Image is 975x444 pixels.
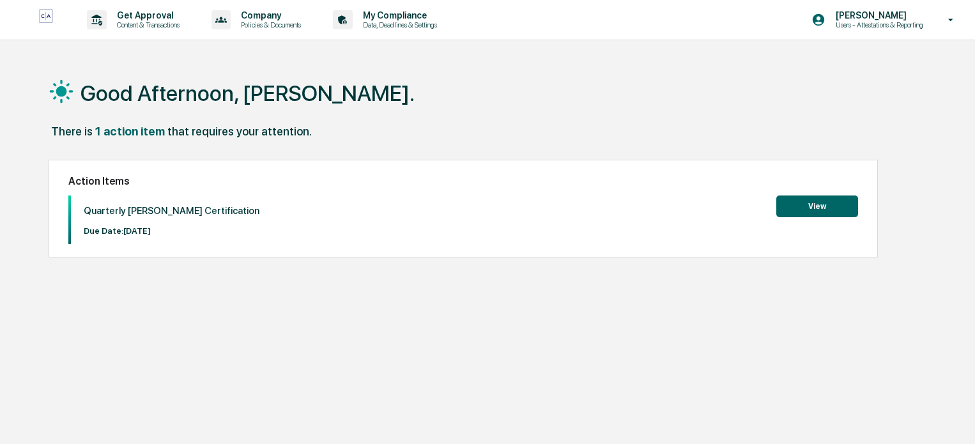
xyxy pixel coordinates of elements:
[231,10,307,20] p: Company
[825,20,930,29] p: Users - Attestations & Reporting
[107,20,186,29] p: Content & Transactions
[167,125,312,138] div: that requires your attention.
[31,9,61,30] img: logo
[51,125,93,138] div: There is
[84,226,259,236] p: Due Date: [DATE]
[81,80,415,106] h1: Good Afternoon, [PERSON_NAME].
[107,10,186,20] p: Get Approval
[776,199,858,211] a: View
[68,175,858,187] h2: Action Items
[84,205,259,217] p: Quarterly [PERSON_NAME] Certification
[353,10,443,20] p: My Compliance
[353,20,443,29] p: Data, Deadlines & Settings
[825,10,930,20] p: [PERSON_NAME]
[95,125,165,138] div: 1 action item
[776,195,858,217] button: View
[231,20,307,29] p: Policies & Documents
